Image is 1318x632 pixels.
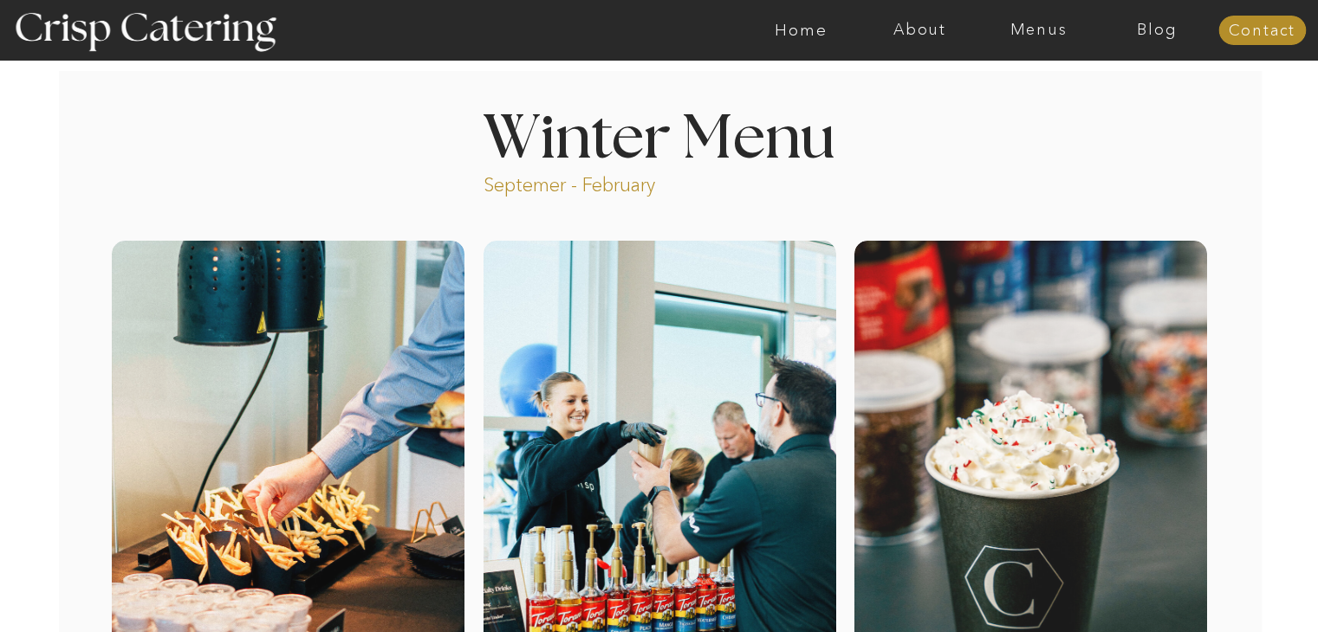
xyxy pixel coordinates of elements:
[1218,23,1306,40] a: Contact
[860,22,979,39] a: About
[979,22,1098,39] a: Menus
[419,109,900,160] h1: Winter Menu
[484,172,722,192] p: Septemer - February
[1098,22,1217,39] a: Blog
[1145,545,1318,632] iframe: podium webchat widget bubble
[742,22,860,39] a: Home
